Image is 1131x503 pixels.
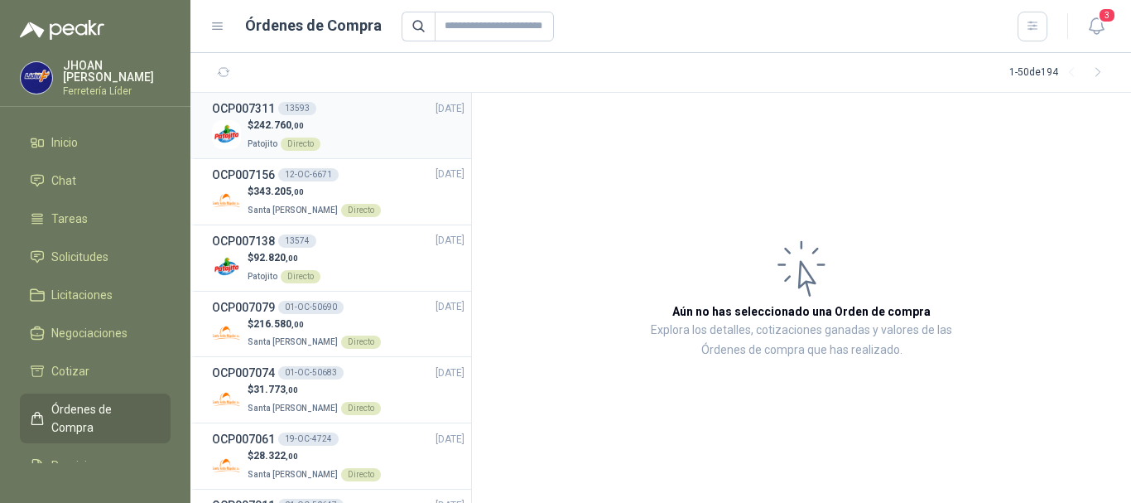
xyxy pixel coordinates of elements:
h3: OCP007311 [212,99,275,118]
div: Directo [281,138,320,151]
span: 216.580 [253,318,304,330]
img: Company Logo [21,62,52,94]
span: ,00 [291,320,304,329]
a: OCP00707401-OC-50683[DATE] Company Logo$31.773,00Santa [PERSON_NAME]Directo [212,364,464,416]
div: 01-OC-50690 [278,301,344,314]
span: 28.322 [253,450,298,462]
h3: Aún no has seleccionado una Orden de compra [672,302,931,321]
h3: OCP007061 [212,430,275,448]
span: ,00 [286,254,298,263]
a: Licitaciones [20,279,171,311]
span: Patojito [248,272,277,281]
span: Licitaciones [51,286,113,304]
span: Chat [51,172,76,190]
span: Órdenes de Compra [51,400,155,437]
div: Directo [341,402,381,415]
img: Company Logo [212,186,241,215]
span: [DATE] [436,299,464,315]
div: Directo [341,468,381,481]
span: ,00 [286,385,298,394]
div: 01-OC-50683 [278,366,344,380]
h1: Órdenes de Compra [245,14,382,37]
span: Solicitudes [51,248,108,266]
span: [DATE] [436,101,464,117]
img: Company Logo [212,253,241,282]
div: Directo [341,336,381,349]
div: 13574 [278,235,316,248]
span: 92.820 [253,252,298,264]
a: OCP00731113593[DATE] Company Logo$242.760,00PatojitoDirecto [212,99,464,152]
span: [DATE] [436,432,464,447]
a: OCP00706119-OC-4724[DATE] Company Logo$28.322,00Santa [PERSON_NAME]Directo [212,430,464,482]
a: Inicio [20,127,171,158]
span: Santa [PERSON_NAME] [248,470,338,479]
h3: OCP007156 [212,166,275,184]
a: OCP00713813574[DATE] Company Logo$92.820,00PatojitoDirecto [212,232,464,284]
a: Cotizar [20,355,171,387]
span: Remisiones [51,457,113,475]
p: Explora los detalles, cotizaciones ganadas y valores de las Órdenes de compra que has realizado. [638,321,965,360]
p: $ [248,317,381,332]
span: Santa [PERSON_NAME] [248,404,338,413]
div: 1 - 50 de 194 [1009,60,1111,86]
span: ,00 [286,452,298,461]
div: 13593 [278,102,316,115]
a: Chat [20,165,171,196]
span: ,00 [291,187,304,196]
p: $ [248,184,381,200]
span: 31.773 [253,384,298,395]
span: ,00 [291,121,304,130]
span: [DATE] [436,233,464,249]
p: $ [248,382,381,398]
img: Company Logo [212,385,241,414]
button: 3 [1081,12,1111,41]
span: Santa [PERSON_NAME] [248,206,338,215]
span: Patojito [248,139,277,148]
p: JHOAN [PERSON_NAME] [63,60,171,83]
span: 3 [1098,7,1116,23]
img: Logo peakr [20,20,104,40]
div: 12-OC-6671 [278,168,339,181]
a: OCP00715612-OC-6671[DATE] Company Logo$343.205,00Santa [PERSON_NAME]Directo [212,166,464,218]
a: Tareas [20,203,171,235]
p: $ [248,448,381,464]
p: Ferretería Líder [63,86,171,96]
span: Inicio [51,133,78,152]
img: Company Logo [212,120,241,149]
span: 242.760 [253,119,304,131]
span: [DATE] [436,365,464,381]
div: Directo [281,270,320,283]
div: Directo [341,204,381,217]
a: OCP00707901-OC-50690[DATE] Company Logo$216.580,00Santa [PERSON_NAME]Directo [212,298,464,351]
div: 19-OC-4724 [278,433,339,446]
span: [DATE] [436,167,464,182]
h3: OCP007138 [212,232,275,250]
span: Tareas [51,210,88,228]
a: Órdenes de Compra [20,394,171,443]
h3: OCP007079 [212,298,275,317]
img: Company Logo [212,318,241,347]
p: $ [248,250,320,266]
h3: OCP007074 [212,364,275,382]
span: Santa [PERSON_NAME] [248,337,338,346]
p: $ [248,118,320,133]
a: Solicitudes [20,241,171,273]
a: Remisiones [20,450,171,481]
span: Cotizar [51,362,89,380]
span: 343.205 [253,186,304,197]
img: Company Logo [212,451,241,480]
a: Negociaciones [20,317,171,349]
span: Negociaciones [51,324,128,342]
